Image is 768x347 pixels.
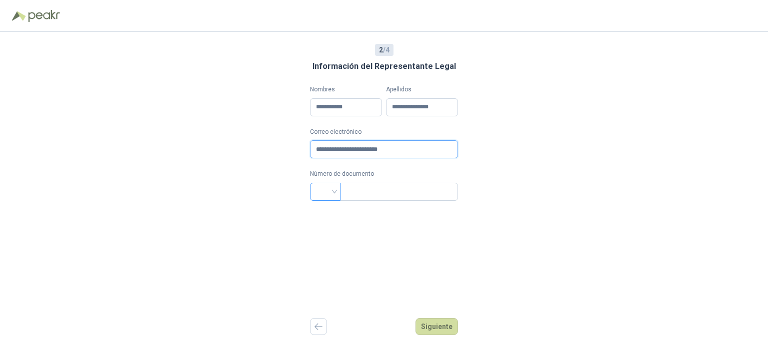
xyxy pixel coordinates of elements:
[310,85,382,94] label: Nombres
[386,85,458,94] label: Apellidos
[12,11,26,21] img: Logo
[28,10,60,22] img: Peakr
[379,44,389,55] span: / 4
[310,127,458,137] label: Correo electrónico
[415,318,458,335] button: Siguiente
[312,60,456,73] h3: Información del Representante Legal
[379,46,383,54] b: 2
[310,169,458,179] p: Número de documento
